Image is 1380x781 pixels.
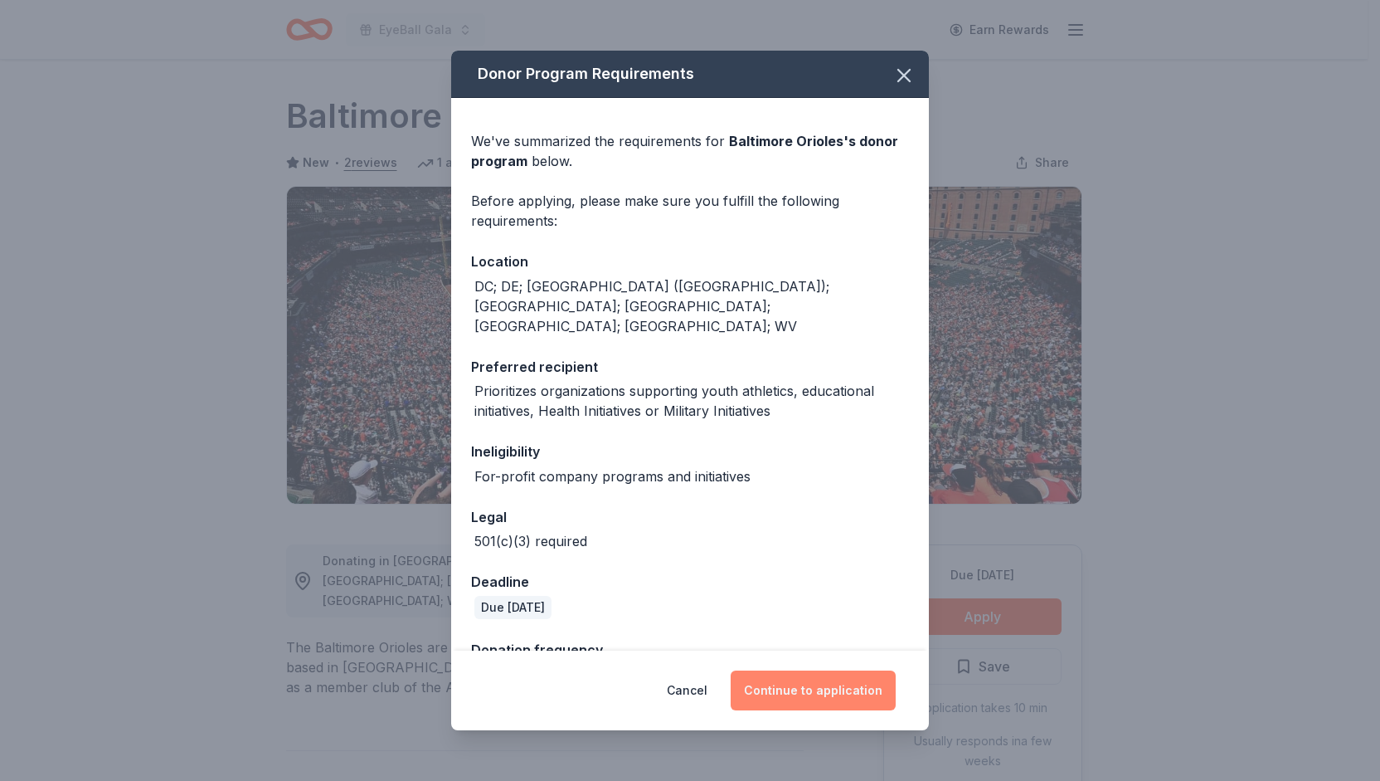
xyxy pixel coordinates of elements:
button: Cancel [667,671,707,710]
div: For-profit company programs and initiatives [474,466,751,486]
button: Continue to application [731,671,896,710]
div: Deadline [471,571,909,593]
div: We've summarized the requirements for below. [471,131,909,171]
div: Location [471,251,909,272]
div: Due [DATE] [474,596,552,619]
div: Prioritizes organizations supporting youth athletics, educational initiatives, Health Initiatives... [474,381,909,421]
div: Donation frequency [471,639,909,661]
div: Legal [471,506,909,528]
div: Ineligibility [471,441,909,462]
div: Preferred recipient [471,356,909,378]
div: Donor Program Requirements [451,51,929,98]
div: DC; DE; [GEOGRAPHIC_DATA] ([GEOGRAPHIC_DATA]); [GEOGRAPHIC_DATA]; [GEOGRAPHIC_DATA]; [GEOGRAPHIC_... [474,276,909,336]
div: 501(c)(3) required [474,531,587,551]
div: Before applying, please make sure you fulfill the following requirements: [471,191,909,231]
